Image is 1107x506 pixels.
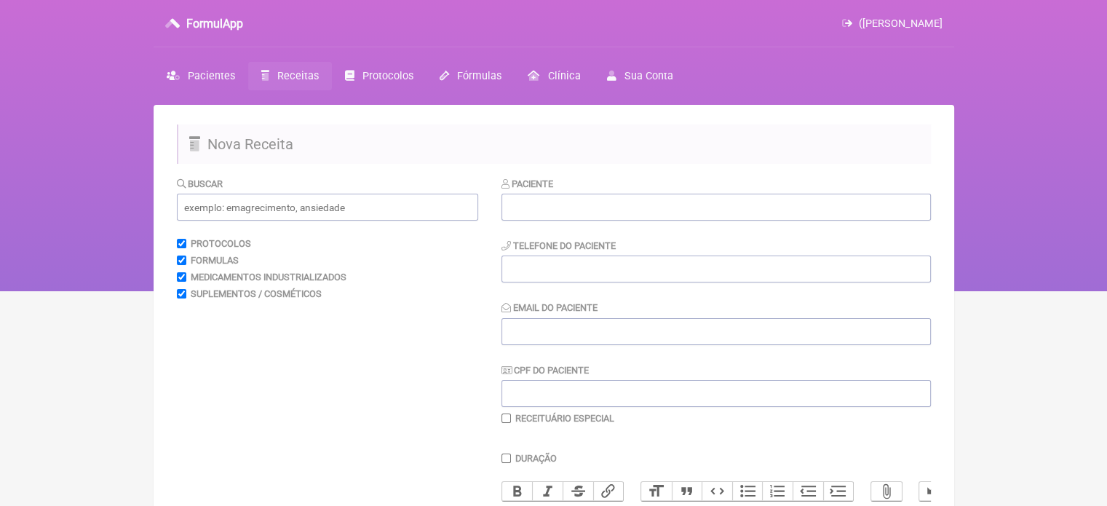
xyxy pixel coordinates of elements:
button: Strikethrough [563,482,593,501]
span: ([PERSON_NAME] [859,17,943,30]
button: Italic [532,482,563,501]
a: ([PERSON_NAME] [842,17,942,30]
span: Receitas [277,70,319,82]
label: Paciente [501,178,553,189]
button: Quote [672,482,702,501]
h3: FormulApp [186,17,243,31]
button: Attach Files [871,482,902,501]
label: Telefone do Paciente [501,240,616,251]
button: Decrease Level [793,482,823,501]
span: Protocolos [362,70,413,82]
button: Increase Level [823,482,854,501]
a: Clínica [515,62,593,90]
span: Pacientes [188,70,235,82]
a: Fórmulas [426,62,515,90]
label: Duração [515,453,557,464]
label: Buscar [177,178,223,189]
button: Bold [502,482,533,501]
button: Undo [919,482,950,501]
button: Code [702,482,732,501]
label: Suplementos / Cosméticos [191,288,322,299]
input: exemplo: emagrecimento, ansiedade [177,194,478,221]
button: Link [593,482,624,501]
button: Bullets [732,482,763,501]
a: Pacientes [154,62,248,90]
span: Clínica [547,70,580,82]
span: Sua Conta [624,70,673,82]
label: Formulas [191,255,239,266]
label: Email do Paciente [501,302,598,313]
a: Sua Conta [593,62,686,90]
label: Protocolos [191,238,251,249]
span: Fórmulas [457,70,501,82]
a: Receitas [248,62,332,90]
label: CPF do Paciente [501,365,589,376]
label: Medicamentos Industrializados [191,272,346,282]
label: Receituário Especial [515,413,614,424]
h2: Nova Receita [177,124,931,164]
button: Heading [641,482,672,501]
button: Numbers [762,482,793,501]
a: Protocolos [332,62,426,90]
